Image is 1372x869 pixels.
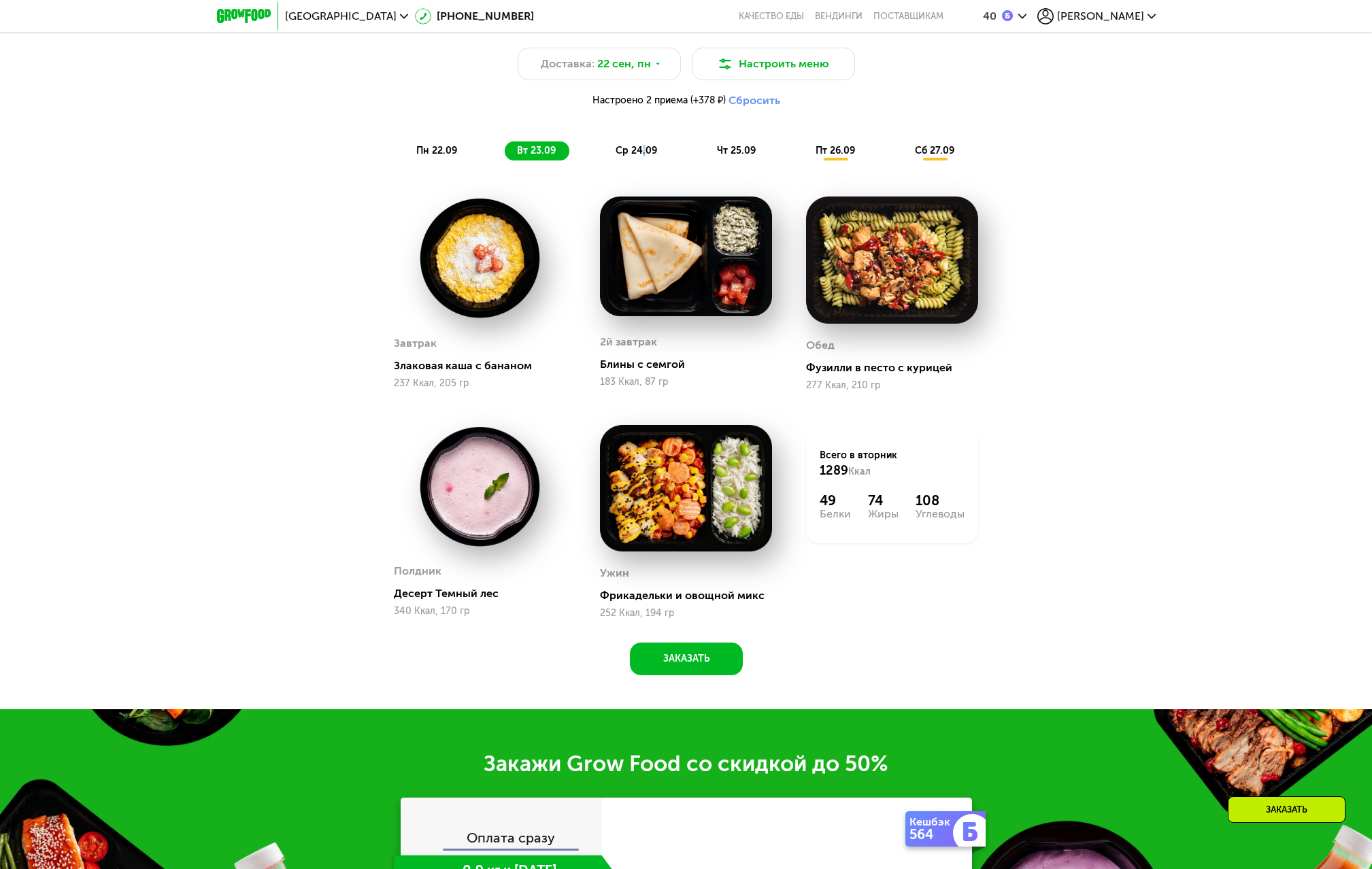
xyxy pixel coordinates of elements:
[394,561,441,581] div: Полдник
[873,11,943,22] div: поставщикам
[416,145,457,156] span: пн 22.09
[806,335,835,356] div: Обед
[394,333,437,354] div: Завтрак
[592,96,726,105] span: Настроено 2 приема (+378 ₽)
[909,828,956,841] div: 564
[868,509,899,519] div: Жиры
[616,145,657,156] span: ср 24.09
[1228,796,1345,823] div: Заказать
[394,378,566,389] div: 237 Ккал, 205 гр
[630,643,743,675] button: Заказать
[600,608,772,619] div: 252 Ккал, 194 гр
[600,563,629,583] div: Ужин
[915,145,954,156] span: сб 27.09
[517,145,556,156] span: вт 23.09
[597,56,651,72] span: 22 сен, пн
[916,492,965,509] div: 108
[600,332,657,352] div: 2й завтрак
[415,8,534,24] a: [PHONE_NUMBER]
[806,361,989,375] div: Фузилли в песто с курицей
[600,589,783,602] div: Фрикадельки и овощной микс
[729,94,780,107] button: Сбросить
[916,509,965,519] div: Углеводы
[541,56,595,72] span: Доставка:
[848,466,871,477] span: Ккал
[285,11,397,22] span: [GEOGRAPHIC_DATA]
[717,145,756,156] span: чт 25.09
[394,606,566,617] div: 340 Ккал, 170 гр
[806,380,978,391] div: 277 Ккал, 210 гр
[815,11,863,22] a: Вендинги
[820,449,965,479] div: Всего в вторник
[600,377,772,388] div: 183 Ккал, 87 гр
[816,145,855,156] span: пт 26.09
[820,509,851,519] div: Белки
[983,11,997,22] div: 40
[820,463,848,478] span: 1289
[402,817,602,849] div: Оплата сразу
[739,11,804,22] a: Качество еды
[600,358,783,371] div: Блины с семгой
[909,817,956,828] div: Кешбэк
[394,359,577,373] div: Злаковая каша с бананом
[692,48,855,80] button: Настроить меню
[1057,11,1144,22] span: [PERSON_NAME]
[868,492,899,509] div: 74
[820,492,851,509] div: 49
[394,587,577,600] div: Десерт Темный лес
